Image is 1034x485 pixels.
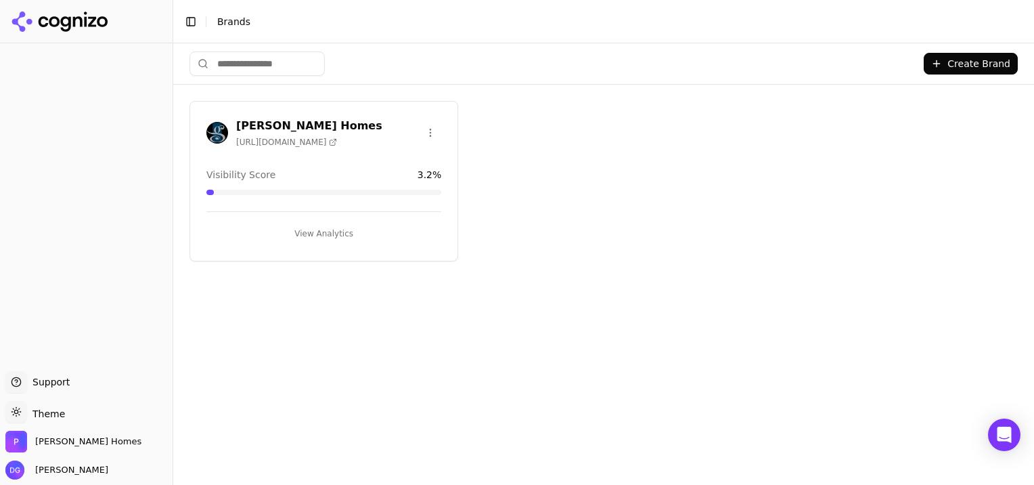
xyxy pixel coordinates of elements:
div: Open Intercom Messenger [988,419,1020,451]
nav: breadcrumb [217,15,996,28]
h3: [PERSON_NAME] Homes [236,118,382,134]
span: Paul Gray Homes [35,436,141,448]
span: Visibility Score [206,168,275,182]
span: Support [27,375,70,389]
button: Create Brand [924,53,1018,75]
button: Open organization switcher [5,431,141,452]
span: 3.2 % [418,168,442,182]
span: Brands [217,16,250,27]
span: [URL][DOMAIN_NAME] [236,137,337,148]
img: Paul Gray Homes [5,431,27,452]
img: Denise Gray [5,461,24,480]
button: View Analytics [206,223,441,245]
button: Open user button [5,461,108,480]
img: Paul Gray Homes [206,122,228,144]
span: Theme [27,408,65,419]
span: [PERSON_NAME] [30,464,108,476]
